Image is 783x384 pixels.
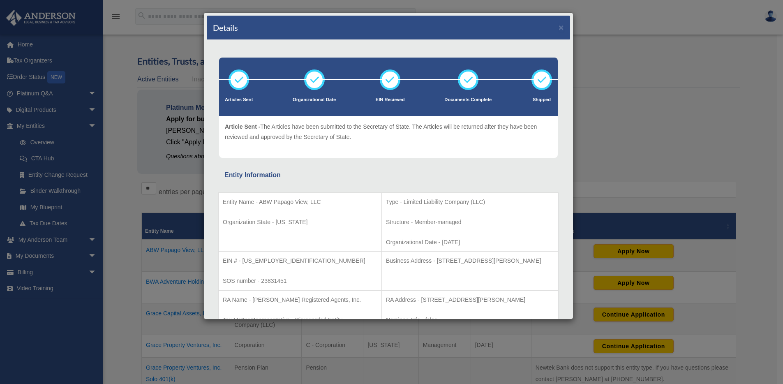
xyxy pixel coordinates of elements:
p: EIN Recieved [376,96,405,104]
h4: Details [213,22,238,33]
button: × [559,23,564,32]
span: Article Sent - [225,123,260,130]
div: Entity Information [224,169,552,181]
p: Nominee Info - false [386,315,554,325]
p: EIN # - [US_EMPLOYER_IDENTIFICATION_NUMBER] [223,256,377,266]
p: Documents Complete [444,96,492,104]
p: Structure - Member-managed [386,217,554,227]
p: SOS number - 23831451 [223,276,377,286]
p: Business Address - [STREET_ADDRESS][PERSON_NAME] [386,256,554,266]
p: RA Name - [PERSON_NAME] Registered Agents, Inc. [223,295,377,305]
p: Organization State - [US_STATE] [223,217,377,227]
p: The Articles have been submitted to the Secretary of State. The Articles will be returned after t... [225,122,552,142]
p: Articles Sent [225,96,253,104]
p: Organizational Date [293,96,336,104]
p: Type - Limited Liability Company (LLC) [386,197,554,207]
p: Tax Matter Representative - Disregarded Entity [223,315,377,325]
p: Shipped [531,96,552,104]
p: RA Address - [STREET_ADDRESS][PERSON_NAME] [386,295,554,305]
p: Organizational Date - [DATE] [386,237,554,248]
p: Entity Name - ABW Papago View, LLC [223,197,377,207]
